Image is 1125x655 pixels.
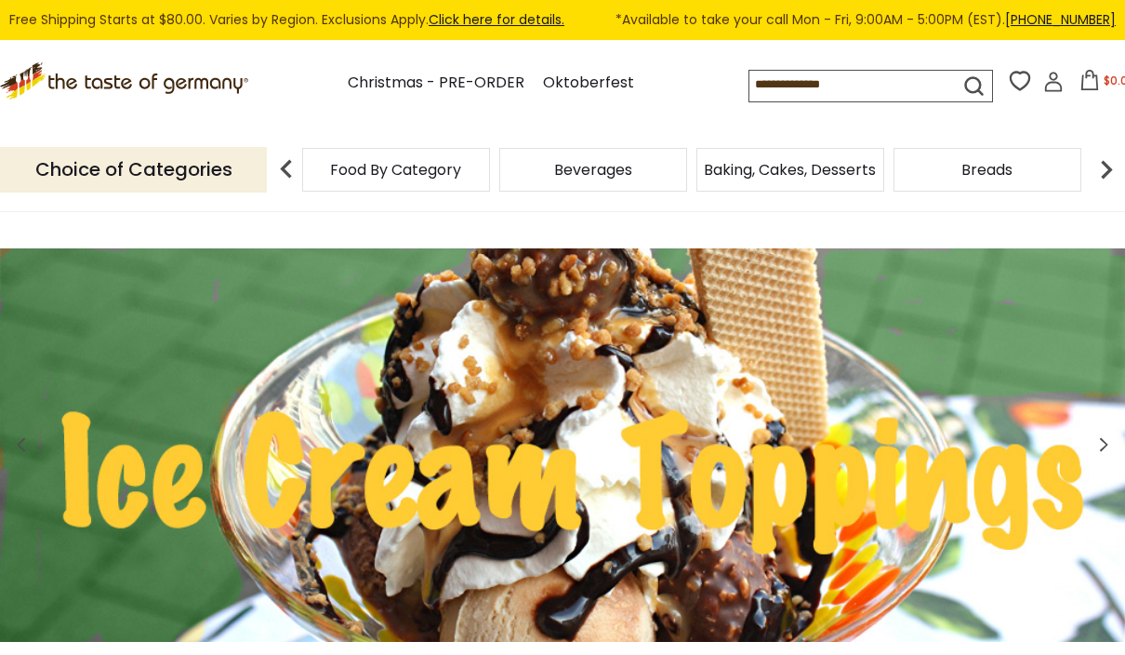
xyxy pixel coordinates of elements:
[429,10,564,29] a: Click here for details.
[961,163,1012,177] a: Breads
[9,9,1116,31] div: Free Shipping Starts at $80.00. Varies by Region. Exclusions Apply.
[348,71,524,96] a: Christmas - PRE-ORDER
[1088,151,1125,188] img: next arrow
[704,163,876,177] a: Baking, Cakes, Desserts
[615,9,1116,31] span: *Available to take your call Mon - Fri, 9:00AM - 5:00PM (EST).
[1005,10,1116,29] a: [PHONE_NUMBER]
[554,163,632,177] a: Beverages
[330,163,461,177] a: Food By Category
[268,151,305,188] img: previous arrow
[543,71,634,96] a: Oktoberfest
